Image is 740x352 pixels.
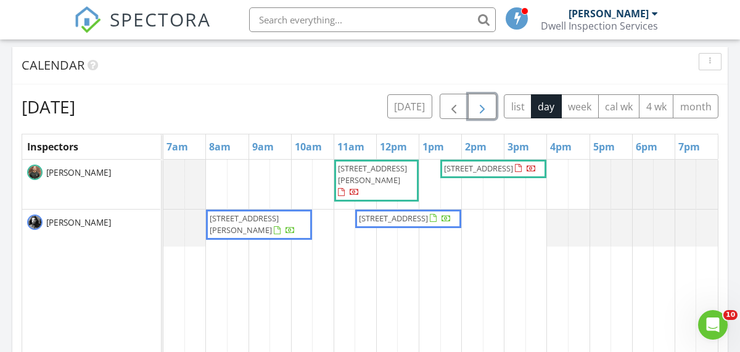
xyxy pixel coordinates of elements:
input: Search everything... [249,7,496,32]
img: img_1416.jpg [27,165,43,180]
a: 11am [334,137,368,157]
a: 9am [249,137,277,157]
a: 2pm [462,137,490,157]
a: 3pm [504,137,532,157]
button: Previous day [440,94,469,119]
span: [STREET_ADDRESS][PERSON_NAME] [338,163,407,186]
div: Dwell Inspection Services [541,20,658,32]
a: 7am [163,137,191,157]
a: 8am [206,137,234,157]
a: 1pm [419,137,447,157]
img: 469383608_10170073110365577_8080171613560853652_n.jpg [27,215,43,230]
h2: [DATE] [22,94,75,119]
a: 12pm [377,137,410,157]
img: The Best Home Inspection Software - Spectora [74,6,101,33]
button: list [504,94,532,118]
span: [STREET_ADDRESS] [444,163,513,174]
span: 10 [723,310,738,320]
button: cal wk [598,94,640,118]
button: [DATE] [387,94,432,118]
a: 5pm [590,137,618,157]
a: 6pm [633,137,660,157]
span: [STREET_ADDRESS][PERSON_NAME] [210,213,279,235]
a: 7pm [675,137,703,157]
div: [PERSON_NAME] [569,7,649,20]
span: [PERSON_NAME] [44,166,113,179]
button: 4 wk [639,94,673,118]
button: Next day [468,94,497,119]
span: Calendar [22,57,84,73]
span: [STREET_ADDRESS] [359,213,428,224]
span: SPECTORA [110,6,211,32]
button: day [531,94,562,118]
span: Inspectors [27,140,78,153]
a: 10am [292,137,325,157]
button: month [673,94,718,118]
iframe: Intercom live chat [698,310,728,340]
span: [PERSON_NAME] [44,216,113,229]
button: week [561,94,599,118]
a: SPECTORA [74,17,211,43]
a: 4pm [547,137,575,157]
